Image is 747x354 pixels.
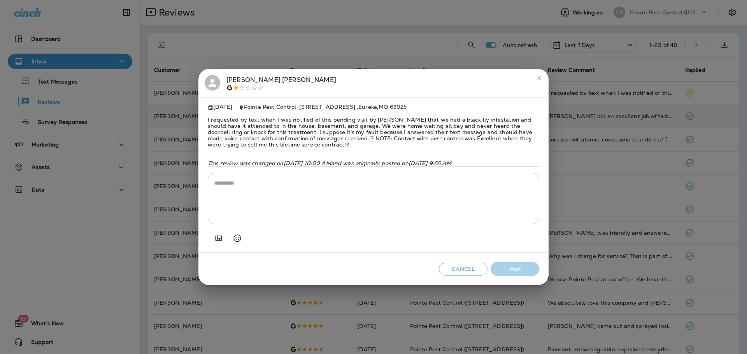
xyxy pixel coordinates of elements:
span: and was originally posted on [DATE] 9:55 AM [331,160,452,167]
p: This review was changed on [DATE] 10:00 AM [208,160,539,166]
button: Cancel [439,263,487,276]
button: Select an emoji [230,230,245,246]
button: Add in a premade template [211,230,226,246]
span: [DATE] [208,104,232,110]
div: [PERSON_NAME] [PERSON_NAME] [226,75,336,91]
span: I requested by text when I was notified of this pending visit by [PERSON_NAME] that we had a blac... [208,110,539,154]
button: close [533,72,545,84]
span: Pointe Pest Control - [STREET_ADDRESS] , Eureka , MO 63025 [244,103,407,110]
